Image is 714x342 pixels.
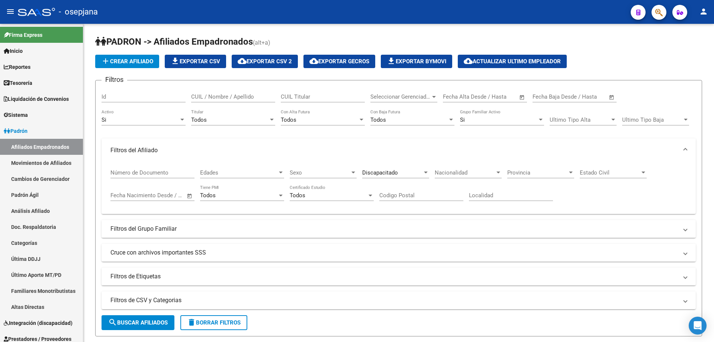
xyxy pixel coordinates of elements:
[689,317,707,335] div: Open Intercom Messenger
[569,93,605,100] input: Fecha fin
[253,39,270,46] span: (alt+a)
[464,57,473,65] mat-icon: cloud_download
[4,95,69,103] span: Liquidación de Convenios
[4,79,32,87] span: Tesorería
[518,93,527,102] button: Open calendar
[102,291,696,309] mat-expansion-panel-header: Filtros de CSV y Categorias
[381,55,452,68] button: Exportar Bymovi
[108,318,117,327] mat-icon: search
[110,272,678,281] mat-panel-title: Filtros de Etiquetas
[464,58,561,65] span: Actualizar ultimo Empleador
[480,93,516,100] input: Fecha fin
[460,116,465,123] span: Si
[102,162,696,214] div: Filtros del Afiliado
[102,138,696,162] mat-expansion-panel-header: Filtros del Afiliado
[102,74,127,85] h3: Filtros
[110,296,678,304] mat-panel-title: Filtros de CSV y Categorias
[362,169,398,176] span: Discapacitado
[200,169,277,176] span: Edades
[290,169,350,176] span: Sexo
[309,57,318,65] mat-icon: cloud_download
[309,58,369,65] span: Exportar GECROS
[370,116,386,123] span: Todos
[290,192,305,199] span: Todos
[303,55,375,68] button: Exportar GECROS
[95,36,253,47] span: PADRON -> Afiliados Empadronados
[110,249,678,257] mat-panel-title: Cruce con archivos importantes SSS
[110,225,678,233] mat-panel-title: Filtros del Grupo Familiar
[108,319,168,326] span: Buscar Afiliados
[102,315,174,330] button: Buscar Afiliados
[507,169,567,176] span: Provincia
[435,169,495,176] span: Nacionalidad
[101,57,110,65] mat-icon: add
[200,192,216,199] span: Todos
[699,7,708,16] mat-icon: person
[186,192,194,200] button: Open calendar
[622,116,682,123] span: Ultimo Tipo Baja
[281,116,296,123] span: Todos
[4,31,42,39] span: Firma Express
[387,58,446,65] span: Exportar Bymovi
[101,58,153,65] span: Crear Afiliado
[4,127,28,135] span: Padrón
[165,55,226,68] button: Exportar CSV
[147,192,183,199] input: Fecha fin
[102,244,696,262] mat-expansion-panel-header: Cruce con archivos importantes SSS
[180,315,247,330] button: Borrar Filtros
[4,319,73,327] span: Integración (discapacidad)
[102,268,696,285] mat-expansion-panel-header: Filtros de Etiquetas
[102,220,696,238] mat-expansion-panel-header: Filtros del Grupo Familiar
[171,57,180,65] mat-icon: file_download
[443,93,473,100] input: Fecha inicio
[110,192,141,199] input: Fecha inicio
[95,55,159,68] button: Crear Afiliado
[370,93,431,100] span: Seleccionar Gerenciador
[187,319,241,326] span: Borrar Filtros
[4,47,23,55] span: Inicio
[191,116,207,123] span: Todos
[59,4,98,20] span: - osepjana
[102,116,106,123] span: Si
[608,93,616,102] button: Open calendar
[187,318,196,327] mat-icon: delete
[550,116,610,123] span: Ultimo Tipo Alta
[110,146,678,154] mat-panel-title: Filtros del Afiliado
[4,111,28,119] span: Sistema
[4,63,30,71] span: Reportes
[6,7,15,16] mat-icon: menu
[387,57,396,65] mat-icon: file_download
[458,55,567,68] button: Actualizar ultimo Empleador
[171,58,220,65] span: Exportar CSV
[580,169,640,176] span: Estado Civil
[238,58,292,65] span: Exportar CSV 2
[232,55,298,68] button: Exportar CSV 2
[238,57,247,65] mat-icon: cloud_download
[533,93,563,100] input: Fecha inicio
